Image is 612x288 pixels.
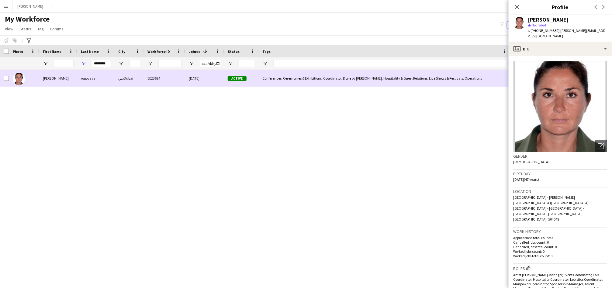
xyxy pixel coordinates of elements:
button: Open Filter Menu [81,61,86,66]
input: Status Filter Input [239,60,255,67]
span: Photo [13,49,23,54]
p: Cancelled jobs count: 0 [513,240,607,245]
button: Open Filter Menu [43,61,48,66]
span: View [5,26,13,32]
a: Tag [35,25,46,33]
span: Workforce ID [147,49,170,54]
div: Bio [509,42,612,56]
button: [PERSON_NAME] [12,0,48,12]
span: Not rated [532,23,546,27]
h3: Profile [509,3,612,11]
a: Comms [47,25,66,33]
img: tatiana rogovaya [13,73,25,85]
div: [PERSON_NAME] [528,17,569,22]
button: Open Filter Menu [118,61,124,66]
img: Crew avatar or photo [513,61,607,152]
span: [DATE] (47 years) [513,177,539,182]
input: Workforce ID Filter Input [158,60,182,67]
span: Last Name [81,49,99,54]
span: Comms [50,26,64,32]
span: City [118,49,125,54]
p: Cancelled jobs total count: 0 [513,245,607,249]
div: Open photos pop-in [595,140,607,152]
button: Everyone5,872 [507,21,537,29]
h3: Location [513,189,607,194]
span: Joined [189,49,201,54]
input: City Filter Input [129,60,140,67]
h3: Roles [513,265,607,271]
button: Open Filter Menu [147,61,153,66]
span: Active [228,76,247,81]
input: Last Name Filter Input [92,60,111,67]
a: Status [17,25,34,33]
div: rogovaya [77,70,115,87]
span: Status [19,26,31,32]
p: Worked jobs total count: 0 [513,254,607,258]
button: Open Filter Menu [228,61,233,66]
h3: Gender [513,153,607,159]
span: | [PERSON_NAME][EMAIL_ADDRESS][DOMAIN_NAME] [528,28,606,38]
div: دبيDubai [115,70,144,87]
a: View [2,25,16,33]
div: [DATE] [185,70,224,87]
input: Joined Filter Input [200,60,220,67]
span: [DEMOGRAPHIC_DATA] [513,159,550,164]
span: Tag [37,26,44,32]
p: Worked jobs count: 0 [513,249,607,254]
button: Open Filter Menu [262,61,268,66]
input: Tags Filter Input [273,60,508,67]
span: t. [PHONE_NUMBER] [528,28,560,33]
span: First Name [43,49,61,54]
button: Open Filter Menu [189,61,194,66]
div: Conferences, Ceremonies & Exhibitions, Coordinator, Done by [PERSON_NAME], Hospitality & Guest Re... [259,70,511,87]
div: [PERSON_NAME] [39,70,77,87]
div: EE23624 [144,70,185,87]
span: Tags [262,49,271,54]
h3: Work history [513,229,607,234]
p: Applications total count: 3 [513,235,607,240]
span: Status [228,49,240,54]
h3: Birthday [513,171,607,177]
span: [GEOGRAPHIC_DATA] - [PERSON_NAME][GEOGRAPHIC_DATA] A ([GEOGRAPHIC_DATA] A) - [GEOGRAPHIC_DATA] - ... [513,195,591,222]
input: First Name Filter Input [54,60,74,67]
span: My Workforce [5,15,50,24]
app-action-btn: Advanced filters [25,37,33,44]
